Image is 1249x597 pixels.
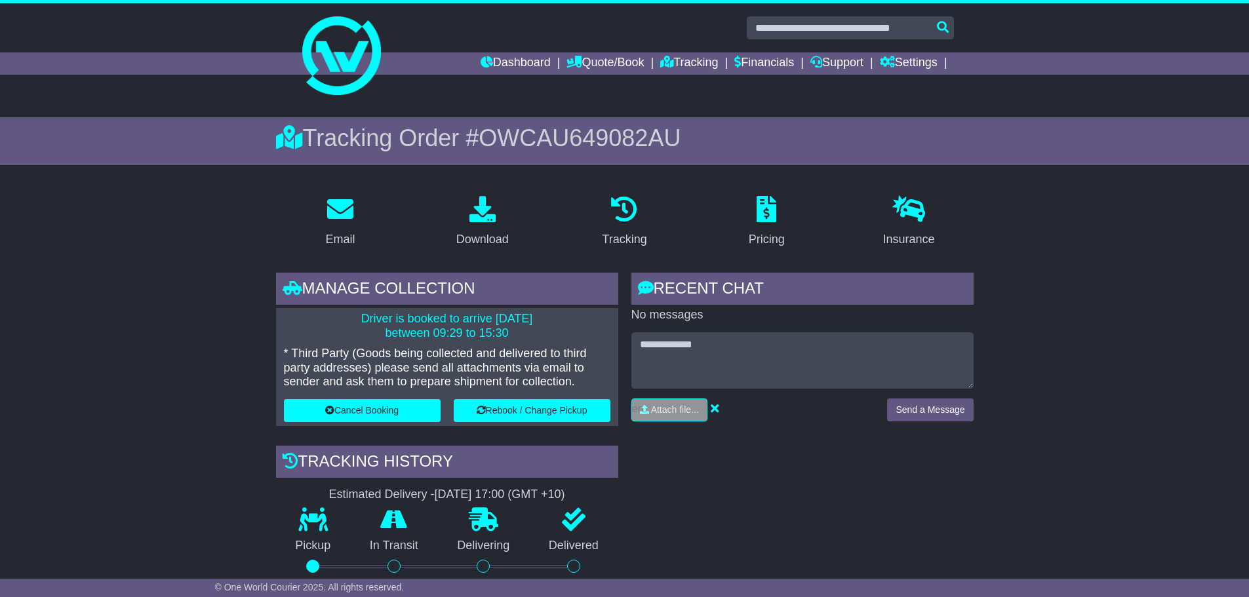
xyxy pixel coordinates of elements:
[276,488,618,502] div: Estimated Delivery -
[875,191,943,253] a: Insurance
[435,488,565,502] div: [DATE] 17:00 (GMT +10)
[317,191,363,253] a: Email
[438,539,530,553] p: Delivering
[880,52,938,75] a: Settings
[660,52,718,75] a: Tracking
[593,191,655,253] a: Tracking
[350,539,438,553] p: In Transit
[448,191,517,253] a: Download
[276,273,618,308] div: Manage collection
[284,347,610,389] p: * Third Party (Goods being collected and delivered to third party addresses) please send all atta...
[887,398,973,421] button: Send a Message
[810,52,863,75] a: Support
[479,125,681,151] span: OWCAU649082AU
[276,539,351,553] p: Pickup
[456,231,509,248] div: Download
[749,231,785,248] div: Pricing
[740,191,793,253] a: Pricing
[631,273,974,308] div: RECENT CHAT
[481,52,551,75] a: Dashboard
[883,231,935,248] div: Insurance
[602,231,646,248] div: Tracking
[566,52,644,75] a: Quote/Book
[325,231,355,248] div: Email
[284,312,610,340] p: Driver is booked to arrive [DATE] between 09:29 to 15:30
[215,582,405,592] span: © One World Courier 2025. All rights reserved.
[284,399,441,422] button: Cancel Booking
[276,446,618,481] div: Tracking history
[631,308,974,322] p: No messages
[454,399,610,422] button: Rebook / Change Pickup
[529,539,618,553] p: Delivered
[276,124,974,152] div: Tracking Order #
[734,52,794,75] a: Financials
